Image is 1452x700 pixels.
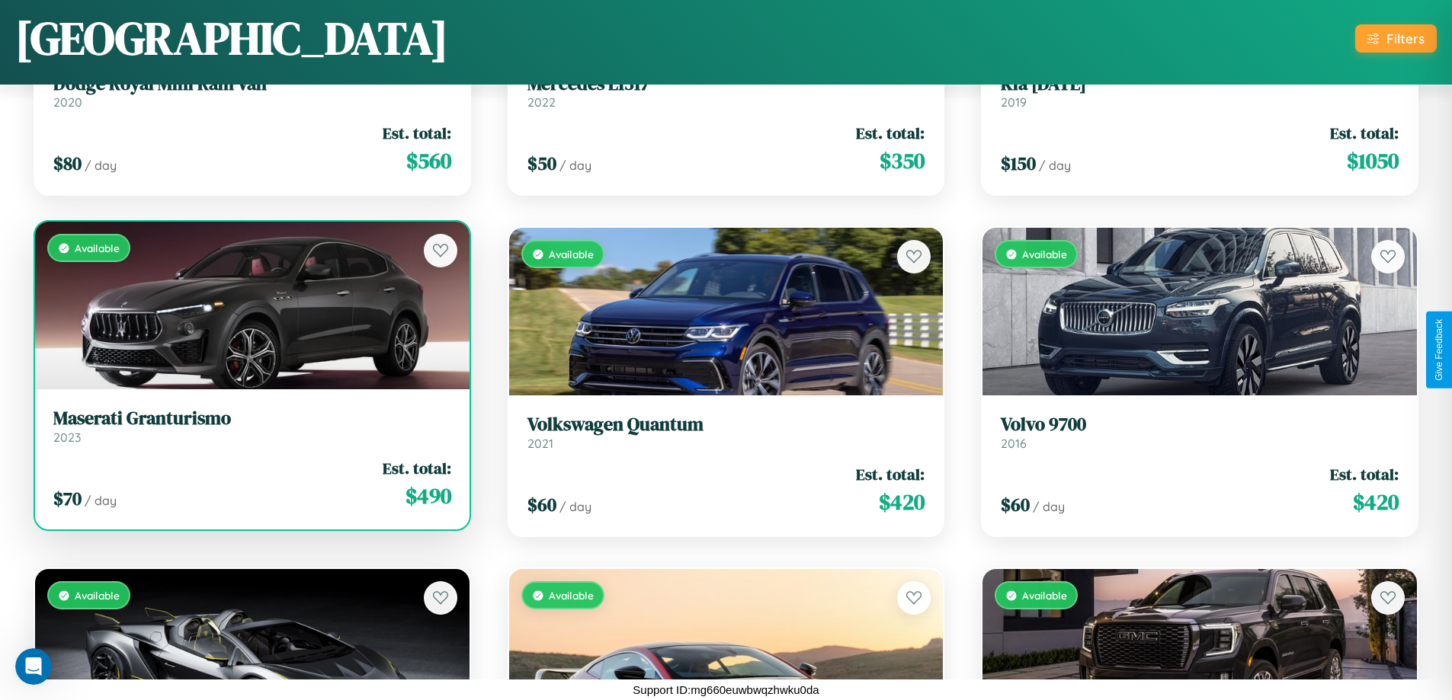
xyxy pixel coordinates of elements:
h3: Maserati Granturismo [53,408,451,430]
span: $ 1050 [1347,145,1399,176]
div: Give Feedback [1434,319,1444,381]
span: $ 350 [880,145,925,176]
h1: [GEOGRAPHIC_DATA] [15,7,448,69]
span: / day [559,499,591,514]
span: 2016 [1001,436,1027,451]
span: Est. total: [856,463,925,485]
span: Est. total: [856,122,925,144]
span: 2020 [53,94,82,110]
span: 2023 [53,430,81,445]
span: $ 560 [406,145,451,176]
span: $ 420 [1353,487,1399,517]
span: Est. total: [1330,463,1399,485]
span: Available [75,241,120,254]
span: $ 80 [53,151,82,176]
span: / day [85,158,117,173]
span: 2022 [527,94,556,110]
span: $ 60 [527,492,556,517]
span: 2019 [1001,94,1027,110]
a: Dodge Royal Mini Ram Van2020 [53,73,451,110]
p: Support ID: mg660euwbwqzhwku0da [633,679,819,700]
span: Available [75,589,120,602]
span: Available [549,589,594,602]
span: $ 70 [53,486,82,511]
h3: Volvo 9700 [1001,414,1399,436]
a: Volkswagen Quantum2021 [527,414,925,451]
button: Filters [1355,24,1437,53]
a: Kia [DATE]2019 [1001,73,1399,110]
h3: Volkswagen Quantum [527,414,925,436]
span: Est. total: [1330,122,1399,144]
span: $ 420 [879,487,925,517]
span: $ 60 [1001,492,1030,517]
span: / day [1039,158,1071,173]
span: / day [559,158,591,173]
h3: Mercedes L1317 [527,73,925,95]
span: $ 490 [405,481,451,511]
span: / day [85,493,117,508]
span: Available [1022,589,1067,602]
span: Available [1022,248,1067,261]
span: $ 150 [1001,151,1036,176]
a: Maserati Granturismo2023 [53,408,451,445]
span: Est. total: [383,122,451,144]
div: Filters [1386,30,1425,46]
a: Mercedes L13172022 [527,73,925,110]
h3: Dodge Royal Mini Ram Van [53,73,451,95]
span: $ 50 [527,151,556,176]
h3: Kia [DATE] [1001,73,1399,95]
span: 2021 [527,436,553,451]
span: Est. total: [383,457,451,479]
span: / day [1033,499,1065,514]
span: Available [549,248,594,261]
iframe: Intercom live chat [15,648,52,685]
a: Volvo 97002016 [1001,414,1399,451]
